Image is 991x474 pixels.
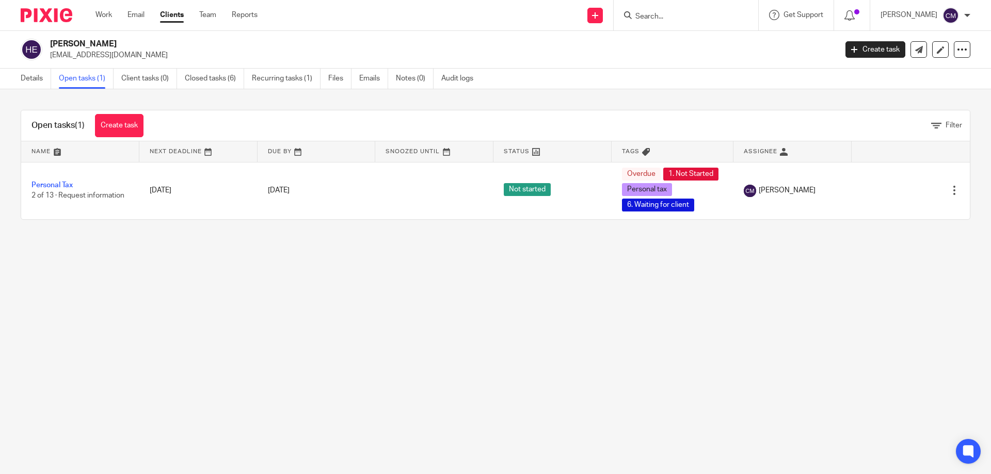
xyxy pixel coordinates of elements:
a: Open tasks (1) [59,69,114,89]
span: (1) [75,121,85,129]
a: Reports [232,10,258,20]
span: 2 of 13 · Request information [31,192,124,200]
span: [PERSON_NAME] [759,185,816,195]
a: Details [21,69,51,89]
span: Overdue [622,168,661,181]
span: Status [504,149,530,154]
span: 6. Waiting for client [622,199,694,211]
a: Email [127,10,145,20]
img: svg%3E [21,39,42,60]
h2: [PERSON_NAME] [50,39,674,50]
h1: Open tasks [31,120,85,131]
span: Not started [504,183,551,196]
a: Audit logs [441,69,481,89]
a: Files [328,69,351,89]
a: Emails [359,69,388,89]
span: 1. Not Started [663,168,718,181]
a: Closed tasks (6) [185,69,244,89]
a: Team [199,10,216,20]
a: Notes (0) [396,69,434,89]
span: Snoozed Until [386,149,440,154]
span: Personal tax [622,183,672,196]
span: Tags [622,149,640,154]
a: Create task [95,114,143,137]
a: Create task [845,41,905,58]
img: Pixie [21,8,72,22]
a: Client tasks (0) [121,69,177,89]
img: svg%3E [942,7,959,24]
p: [EMAIL_ADDRESS][DOMAIN_NAME] [50,50,830,60]
span: Get Support [784,11,823,19]
p: [PERSON_NAME] [881,10,937,20]
input: Search [634,12,727,22]
a: Work [95,10,112,20]
a: Recurring tasks (1) [252,69,321,89]
span: Filter [946,122,962,129]
a: Personal Tax [31,182,73,189]
td: [DATE] [139,162,258,219]
a: Clients [160,10,184,20]
span: [DATE] [268,187,290,194]
img: svg%3E [744,185,756,197]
